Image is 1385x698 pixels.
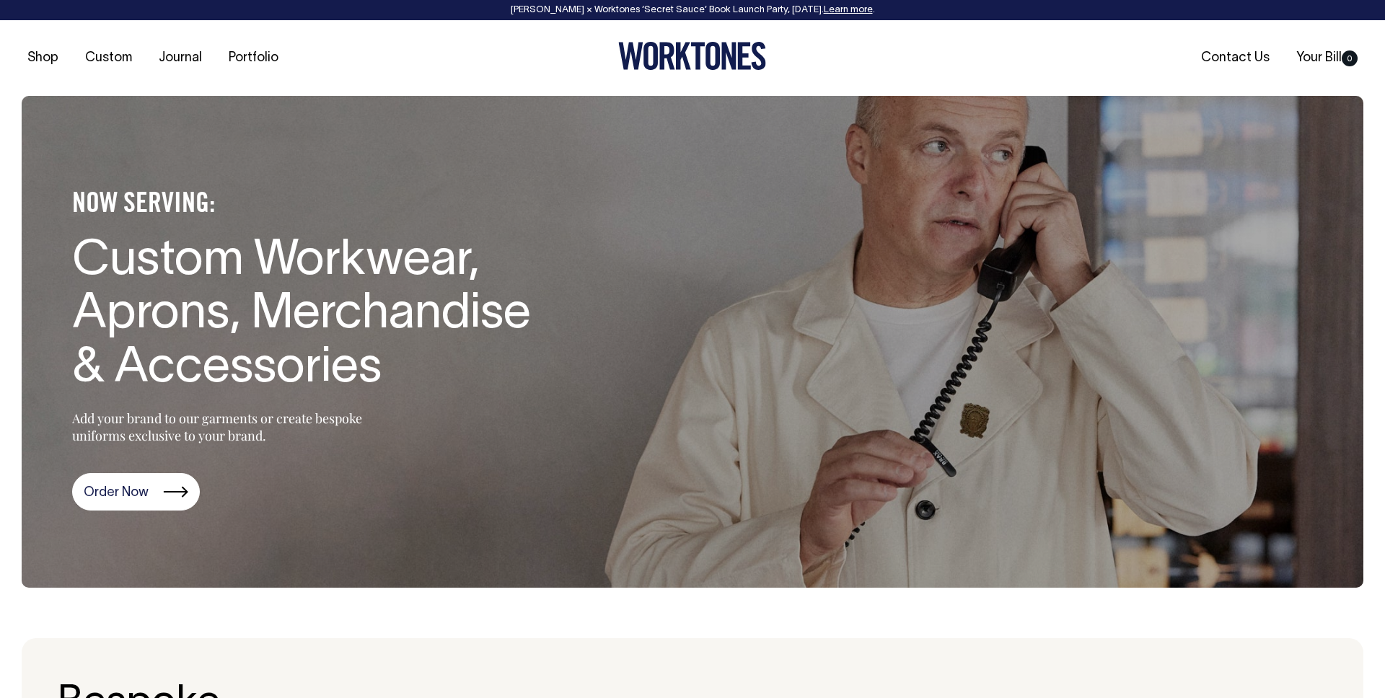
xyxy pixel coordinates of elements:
div: [PERSON_NAME] × Worktones ‘Secret Sauce’ Book Launch Party, [DATE]. . [14,5,1371,15]
a: Order Now [72,473,200,511]
h1: Custom Workwear, Aprons, Merchandise & Accessories [72,235,541,397]
a: Learn more [824,6,873,14]
span: 0 [1342,50,1358,66]
a: Portfolio [223,46,284,70]
a: Contact Us [1195,46,1275,70]
a: Your Bill0 [1291,46,1363,70]
p: Add your brand to our garments or create bespoke uniforms exclusive to your brand. [72,410,397,444]
a: Custom [79,46,138,70]
a: Shop [22,46,64,70]
h4: NOW SERVING: [72,188,541,221]
a: Journal [153,46,208,70]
